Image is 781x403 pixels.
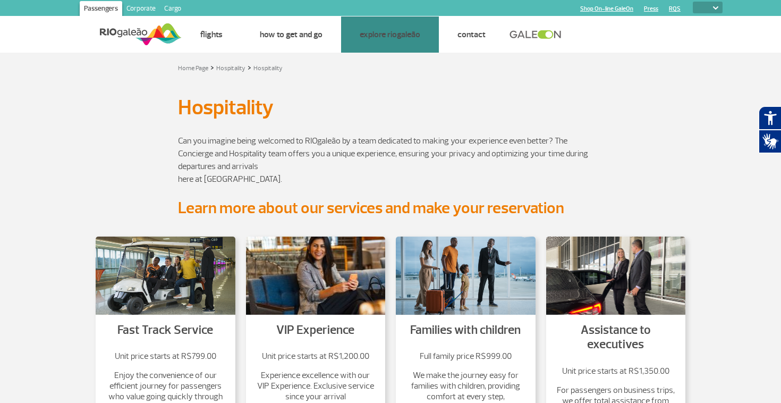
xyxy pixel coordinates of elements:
[115,351,216,362] strong: Unit price starts at R$799.00
[178,64,208,72] a: Home Page
[562,366,669,376] strong: Unit price starts at R$1,350.00
[160,1,185,18] a: Cargo
[210,61,214,73] a: >
[457,29,486,40] a: Contact
[117,322,213,338] a: Fast Track Service
[178,135,603,186] p: Can you imagine being welcomed to RIOgaleão by a team dedicated to making your experience even be...
[80,1,122,18] a: Passengers
[122,1,160,18] a: Corporate
[410,322,521,338] a: Families with children
[759,106,781,153] div: Plugin de acessibilidade da Hand Talk.
[262,351,369,362] strong: Unit price starts at R$1,200.00
[360,29,420,40] a: Explore RIOgaleão
[580,5,633,12] a: Shop On-line GaleOn
[276,322,354,338] a: VIP Experience
[260,29,322,40] a: How to get and go
[581,322,651,352] a: Assistance to executives
[253,64,283,72] a: Hospitality
[178,198,603,218] h2: Learn more about our services and make your reservation
[200,29,223,40] a: Flights
[420,351,512,362] strong: Full family price R$999.00
[216,64,245,72] a: Hospitality
[669,5,681,12] a: RQS
[759,130,781,153] button: Abrir tradutor de língua de sinais.
[644,5,658,12] a: Press
[178,98,603,116] h1: Hospitality
[248,61,251,73] a: >
[759,106,781,130] button: Abrir recursos assistivos.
